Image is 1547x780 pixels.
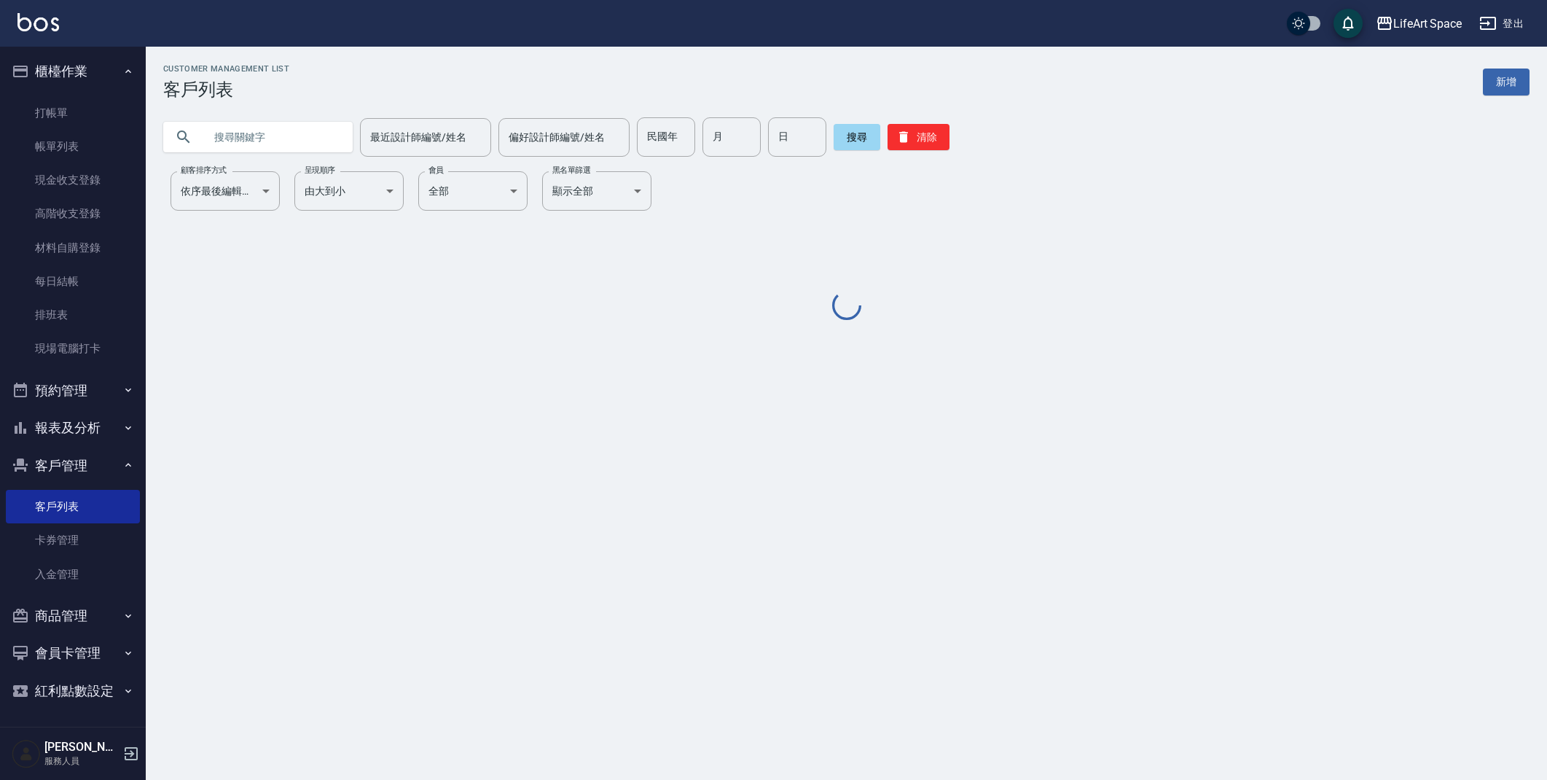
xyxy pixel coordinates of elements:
[1473,10,1530,37] button: 登出
[6,130,140,163] a: 帳單列表
[163,79,289,100] h3: 客戶列表
[294,171,404,211] div: 由大到小
[1483,69,1530,95] a: 新增
[163,64,289,74] h2: Customer Management List
[17,13,59,31] img: Logo
[418,171,528,211] div: 全部
[6,372,140,410] button: 預約管理
[44,754,119,768] p: 服務人員
[44,740,119,754] h5: [PERSON_NAME]
[6,409,140,447] button: 報表及分析
[181,165,227,176] label: 顧客排序方式
[6,634,140,672] button: 會員卡管理
[6,96,140,130] a: 打帳單
[6,523,140,557] a: 卡券管理
[1370,9,1468,39] button: LifeArt Space
[6,197,140,230] a: 高階收支登錄
[1393,15,1462,33] div: LifeArt Space
[6,163,140,197] a: 現金收支登錄
[834,124,880,150] button: 搜尋
[6,597,140,635] button: 商品管理
[888,124,949,150] button: 清除
[542,171,651,211] div: 顯示全部
[6,332,140,365] a: 現場電腦打卡
[6,52,140,90] button: 櫃檯作業
[204,117,341,157] input: 搜尋關鍵字
[6,265,140,298] a: 每日結帳
[12,739,41,768] img: Person
[305,165,335,176] label: 呈現順序
[6,447,140,485] button: 客戶管理
[6,298,140,332] a: 排班表
[428,165,444,176] label: 會員
[552,165,590,176] label: 黑名單篩選
[6,231,140,265] a: 材料自購登錄
[1333,9,1363,38] button: save
[6,490,140,523] a: 客戶列表
[6,558,140,591] a: 入金管理
[6,672,140,710] button: 紅利點數設定
[171,171,280,211] div: 依序最後編輯時間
